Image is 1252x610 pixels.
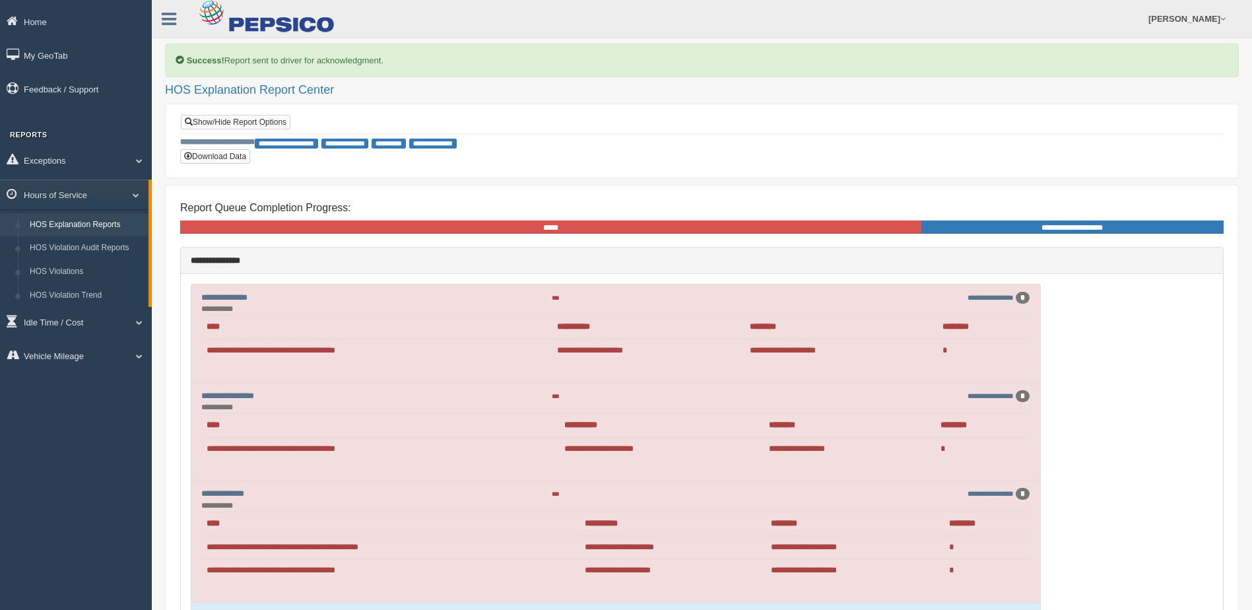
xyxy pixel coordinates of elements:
[181,115,290,129] a: Show/Hide Report Options
[24,284,148,308] a: HOS Violation Trend
[24,236,148,260] a: HOS Violation Audit Reports
[165,44,1239,77] div: Report sent to driver for acknowledgment.
[187,55,224,65] b: Success!
[165,84,1239,97] h2: HOS Explanation Report Center
[180,149,250,164] button: Download Data
[24,260,148,284] a: HOS Violations
[180,202,1224,214] h4: Report Queue Completion Progress:
[24,213,148,237] a: HOS Explanation Reports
